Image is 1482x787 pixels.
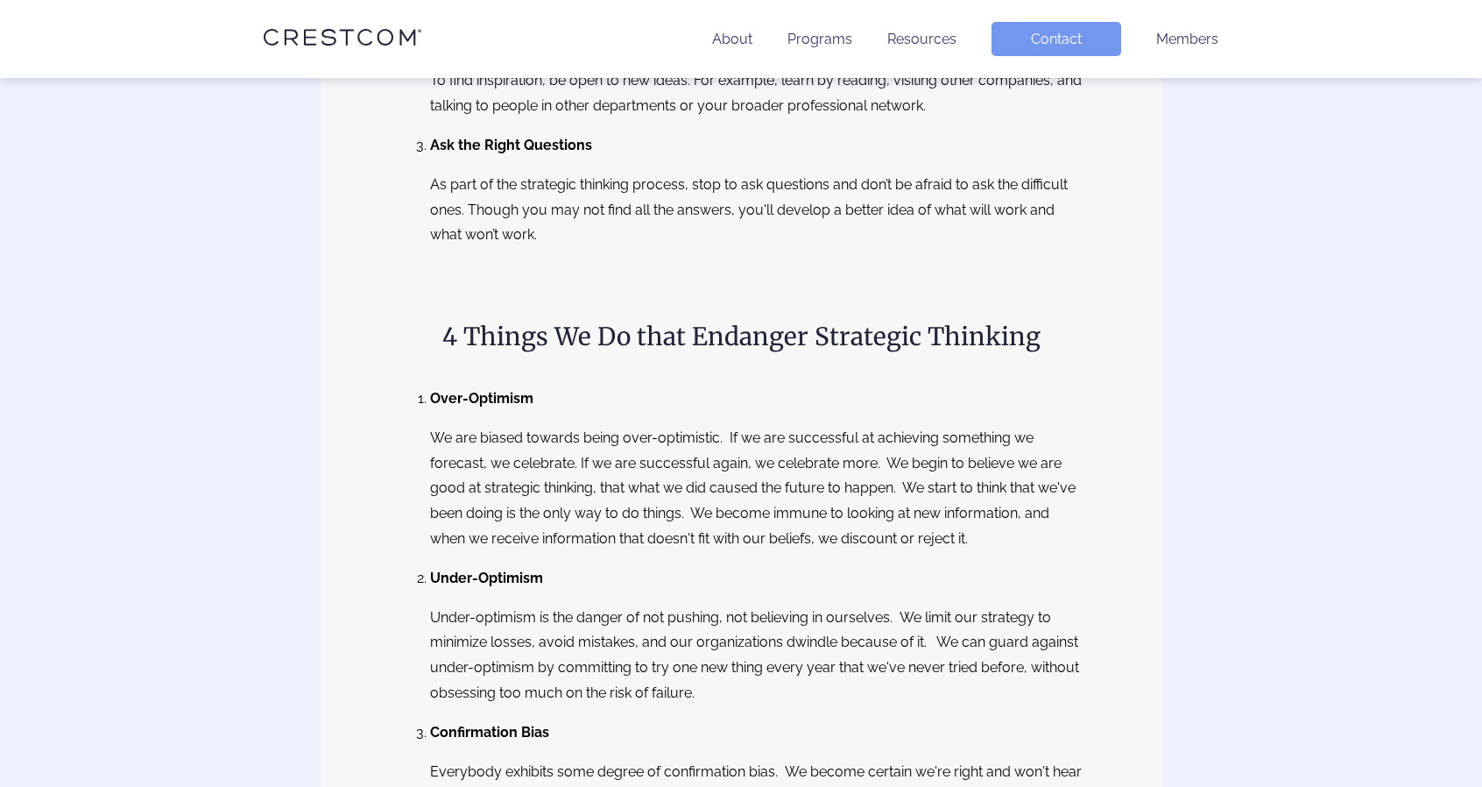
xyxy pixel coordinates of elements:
[887,31,956,47] a: Resources
[395,318,1087,355] h2: 4 Things We Do that Endanger Strategic Thinking
[430,68,1087,119] p: To find inspiration, be open to new ideas. For example, learn by reading, visiting other companie...
[430,137,592,153] b: Ask the Right Questions
[430,606,1087,706] p: Under-optimism is the danger of not pushing, not believing in ourselves. We limit our strategy to...
[1156,31,1218,47] a: Members
[430,570,543,586] b: Under-Optimism
[430,390,533,407] b: Over-Optimism
[430,173,1087,248] p: As part of the strategic thinking process, stop to ask questions and don’t be afraid to ask the d...
[712,31,752,47] a: About
[787,31,852,47] a: Programs
[430,724,549,741] b: Confirmation Bias
[992,22,1121,56] a: Contact
[430,426,1087,552] p: We are biased towards being over-optimistic. If we are successful at achieving something we forec...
